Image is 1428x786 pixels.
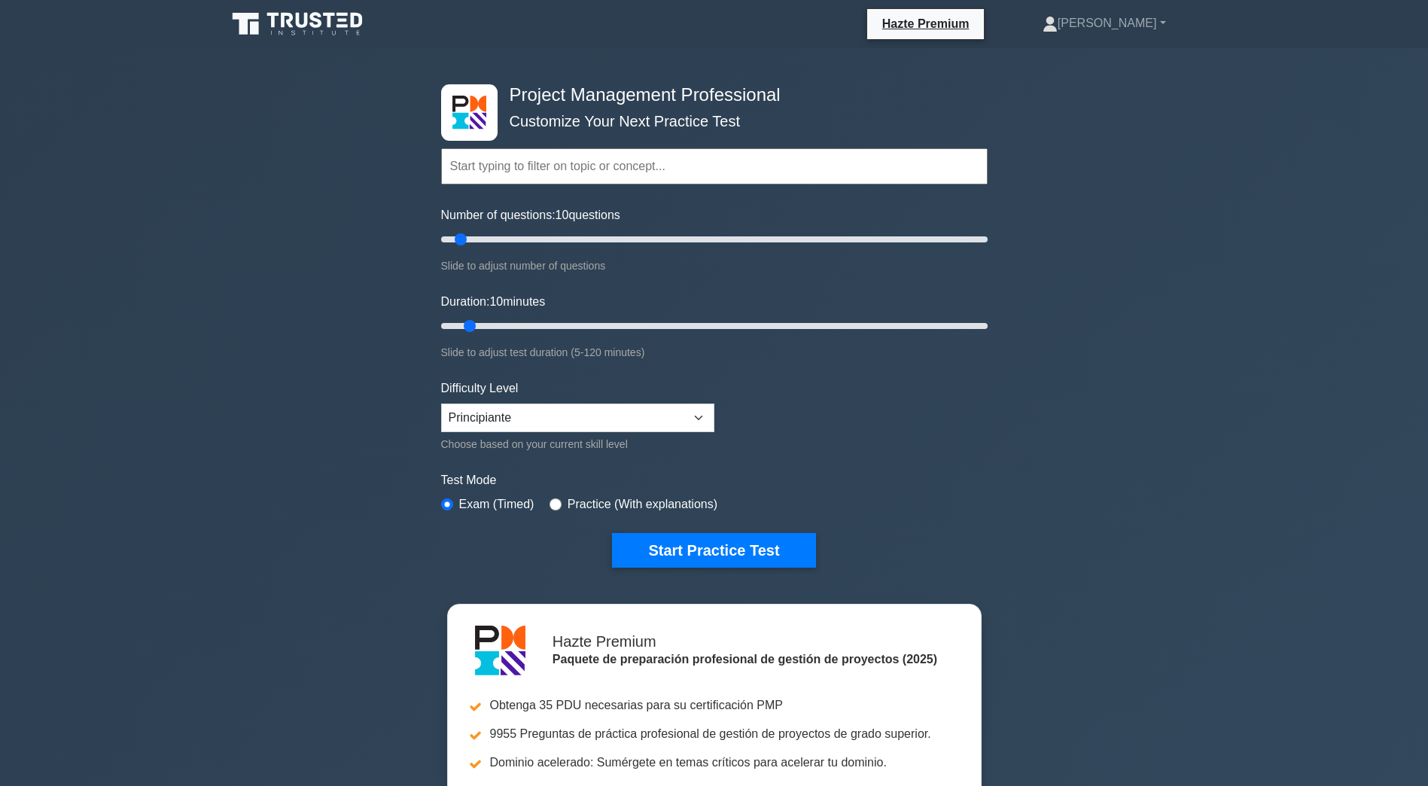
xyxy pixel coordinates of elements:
[489,295,503,308] span: 10
[612,533,815,568] button: Start Practice Test
[568,495,717,513] label: Practice (With explanations)
[441,148,988,184] input: Start typing to filter on topic or concept...
[441,435,714,453] div: Choose based on your current skill level
[441,379,519,398] label: Difficulty Level
[441,293,546,311] label: Duration: minutes
[441,206,620,224] label: Number of questions: questions
[441,343,988,361] div: Slide to adjust test duration (5-120 minutes)
[441,257,988,275] div: Slide to adjust number of questions
[441,471,988,489] label: Test Mode
[1058,17,1157,29] font: [PERSON_NAME]
[556,209,569,221] span: 10
[873,14,979,33] a: Hazte Premium
[1006,8,1202,38] a: [PERSON_NAME]
[504,84,914,106] h4: Project Management Professional
[459,495,534,513] label: Exam (Timed)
